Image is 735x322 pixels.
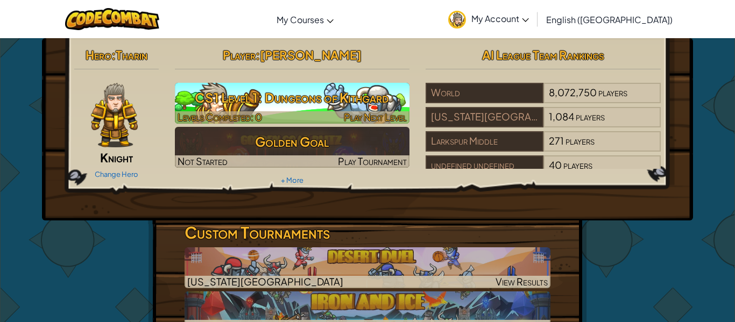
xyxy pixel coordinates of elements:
[86,47,111,62] span: Hero
[100,150,133,165] span: Knight
[549,134,564,147] span: 271
[260,47,362,62] span: [PERSON_NAME]
[426,83,543,103] div: World
[549,110,574,123] span: 1,084
[95,170,138,178] a: Change Hero
[175,83,410,124] a: Play Next Level
[471,13,529,24] span: My Account
[277,14,324,25] span: My Courses
[271,5,339,34] a: My Courses
[426,155,543,176] div: undefined undefined
[344,111,407,123] span: Play Next Level
[549,86,597,98] span: 8,072,750
[482,47,604,62] span: AI League Team Rankings
[175,83,410,124] img: CS1 Level 1: Dungeons of Kithgard
[443,2,534,36] a: My Account
[541,5,678,34] a: English ([GEOGRAPHIC_DATA])
[426,107,543,127] div: [US_STATE][GEOGRAPHIC_DATA]
[175,85,410,110] h3: CS1 Level 1: Dungeons of Kithgard
[549,159,562,171] span: 40
[175,127,410,168] img: Golden Goal
[546,14,673,25] span: English ([GEOGRAPHIC_DATA])
[256,47,260,62] span: :
[185,247,550,288] a: [US_STATE][GEOGRAPHIC_DATA]View Results
[576,110,605,123] span: players
[185,247,550,288] img: Desert Duel
[448,11,466,28] img: avatar
[563,159,592,171] span: players
[185,220,550,245] h3: Custom Tournaments
[566,134,595,147] span: players
[426,131,543,152] div: Larkspur Middle
[223,47,256,62] span: Player
[426,93,661,105] a: World8,072,750players
[426,166,661,178] a: undefined undefined40players
[281,176,303,184] a: + More
[426,141,661,154] a: Larkspur Middle271players
[426,117,661,130] a: [US_STATE][GEOGRAPHIC_DATA]1,084players
[178,111,262,123] span: Levels Completed: 0
[111,47,116,62] span: :
[598,86,627,98] span: players
[187,275,343,288] span: [US_STATE][GEOGRAPHIC_DATA]
[338,155,407,167] span: Play Tournament
[65,8,159,30] img: CodeCombat logo
[175,130,410,154] h3: Golden Goal
[496,275,548,288] span: View Results
[175,127,410,168] a: Golden GoalNot StartedPlay Tournament
[178,155,228,167] span: Not Started
[116,47,147,62] span: Tharin
[91,83,138,147] img: knight-pose.png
